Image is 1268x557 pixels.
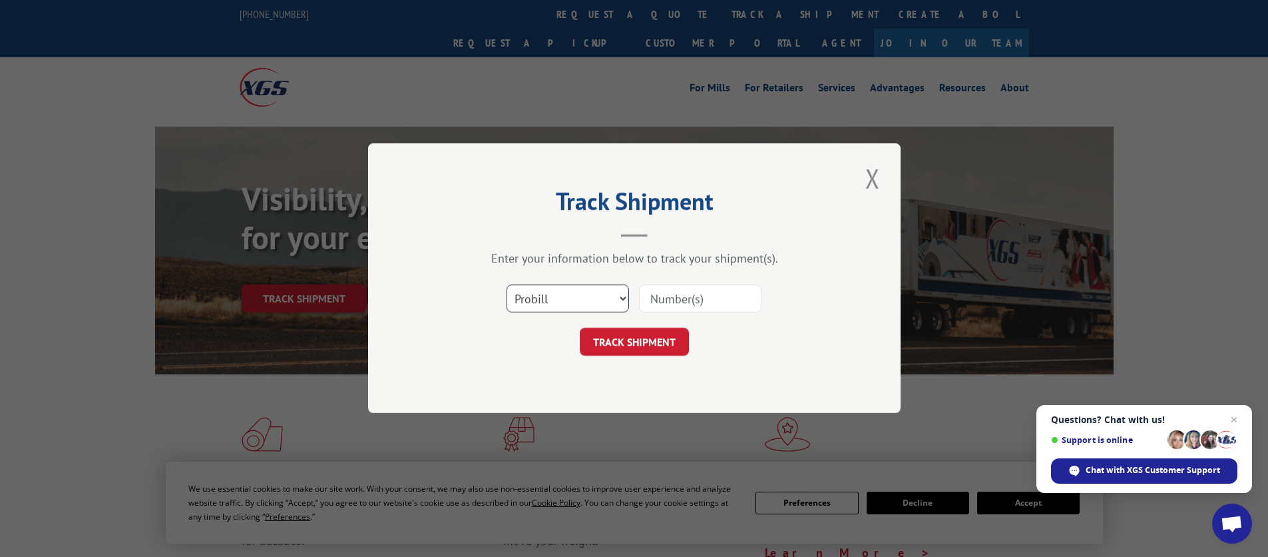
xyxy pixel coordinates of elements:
h2: Track Shipment [435,192,834,217]
span: Chat with XGS Customer Support [1086,464,1220,476]
a: Open chat [1212,504,1252,544]
div: Enter your information below to track your shipment(s). [435,251,834,267]
button: TRACK SHIPMENT [580,328,689,356]
span: Support is online [1051,435,1163,445]
span: Questions? Chat with us! [1051,414,1237,425]
span: Chat with XGS Customer Support [1051,458,1237,484]
input: Number(s) [639,285,761,313]
button: Close modal [861,160,884,197]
